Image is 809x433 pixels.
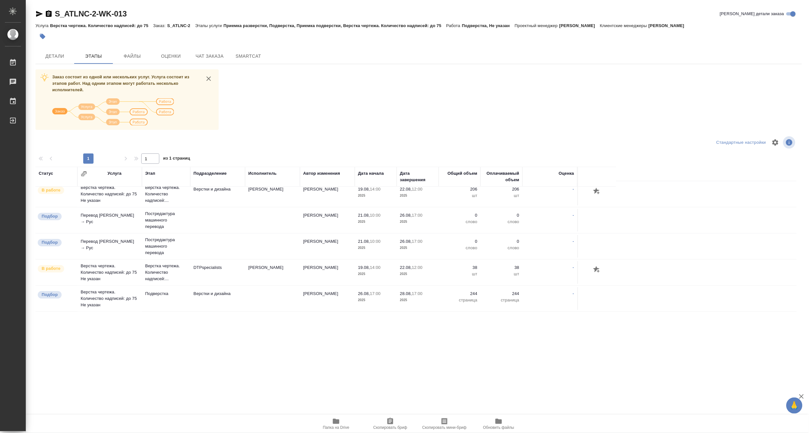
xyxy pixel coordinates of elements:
p: 2025 [358,271,394,277]
p: 17:00 [412,291,423,296]
p: 244 [484,290,519,297]
td: [PERSON_NAME] [300,287,355,310]
p: 26.08, [358,291,370,296]
p: 10:00 [370,213,381,218]
p: 21.08, [358,213,370,218]
p: 2025 [358,219,394,225]
span: [PERSON_NAME] детали заказа [720,11,784,17]
div: Оценка [559,170,574,177]
span: из 1 страниц [163,154,190,164]
p: 14:00 [370,265,381,270]
td: Перевод [PERSON_NAME] → Рус [77,235,142,258]
td: [PERSON_NAME] [300,183,355,205]
span: Настроить таблицу [768,135,783,150]
td: Верстка чертежа. Количество надписей: до 75 Не указан [77,286,142,311]
p: S_ATLNC-2 [167,23,195,28]
p: 0 [442,212,477,219]
p: 0 [484,238,519,245]
p: 21.08, [358,239,370,244]
p: 0 [484,212,519,219]
p: Подбор [42,239,58,246]
p: 2025 [400,192,435,199]
span: 🙏 [789,399,800,412]
p: Верстка чертежа. Количество надписей: до 75 [50,23,153,28]
p: шт [442,192,477,199]
button: Скопировать ссылку [45,10,53,18]
p: слово [442,219,477,225]
td: [PERSON_NAME] [300,235,355,258]
p: 38 [484,264,519,271]
p: слово [442,245,477,251]
span: Чат заказа [194,52,225,60]
p: Клиентские менеджеры [600,23,649,28]
div: Этап [145,170,155,177]
p: 28.08, [400,291,412,296]
a: S_ATLNC-2-WK-013 [55,9,127,18]
div: Услуга [107,170,121,177]
div: Автор изменения [303,170,340,177]
td: [PERSON_NAME] [300,261,355,284]
a: - [573,291,574,296]
p: 22.08, [400,187,412,192]
p: Подверстка [145,290,187,297]
p: [PERSON_NAME] [649,23,689,28]
a: - [573,213,574,218]
td: DTPspecialists [190,261,245,284]
p: 2025 [400,245,435,251]
p: страница [442,297,477,303]
p: 22.08, [400,265,412,270]
span: SmartCat [233,52,264,60]
td: Верстка чертежа. Количество надписей: до 75 Не указан [77,260,142,285]
p: Этапы услуги [195,23,224,28]
td: Верстки и дизайна [190,287,245,310]
p: В работе [42,265,60,272]
button: 🙏 [786,398,803,414]
p: 12:00 [412,265,423,270]
td: [PERSON_NAME] [300,209,355,231]
p: В работе [42,187,60,193]
div: split button [715,138,768,148]
p: 244 [442,290,477,297]
p: 26.08, [400,213,412,218]
p: 17:00 [412,239,423,244]
span: Этапы [78,52,109,60]
p: 2025 [358,297,394,303]
button: Скопировать ссылку для ЯМессенджера [35,10,43,18]
div: Исполнитель [248,170,277,177]
p: 2025 [400,297,435,303]
p: 2025 [358,245,394,251]
p: 19.08, [358,265,370,270]
p: 38 [442,264,477,271]
p: [PERSON_NAME] [559,23,600,28]
td: [PERSON_NAME] [245,261,300,284]
p: 26.08, [400,239,412,244]
a: - [573,239,574,244]
p: Заказ: [153,23,167,28]
p: Подбор [42,291,58,298]
p: 2025 [358,192,394,199]
div: Оплачиваемый объем [484,170,519,183]
td: Перевод [PERSON_NAME] → Рус [77,209,142,231]
p: шт [442,271,477,277]
td: Верстки и дизайна [190,183,245,205]
div: Подразделение [194,170,227,177]
a: - [573,265,574,270]
span: Файлы [117,52,148,60]
p: Верстка чертежа. Количество надписей:... [145,184,187,204]
p: слово [484,245,519,251]
div: Общий объем [448,170,477,177]
p: 12:00 [412,187,423,192]
td: [PERSON_NAME] [245,183,300,205]
div: Дата завершения [400,170,435,183]
p: 17:00 [370,291,381,296]
p: Подверстка, Не указан [462,23,515,28]
p: 14:00 [370,187,381,192]
span: Оценки [155,52,186,60]
p: страница [484,297,519,303]
div: Дата начала [358,170,384,177]
button: Добавить оценку [592,264,603,275]
span: Заказ состоит из одной или нескольких услуг. Услуга состоит из этапов работ. Над одним этапом мог... [52,74,189,92]
p: Приемка разверстки, Подверстка, Приемка подверстки, Верстка чертежа. Количество надписей: до 75 [224,23,446,28]
div: Статус [39,170,53,177]
p: 19.08, [358,187,370,192]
